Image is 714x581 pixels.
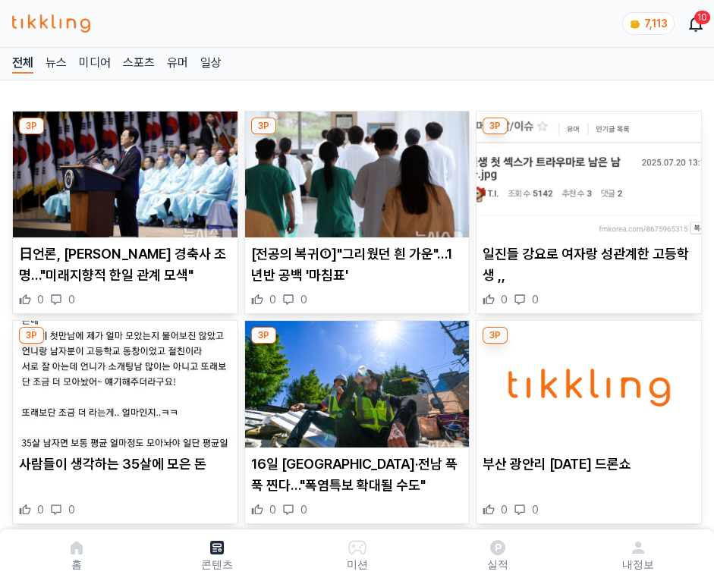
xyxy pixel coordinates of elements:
p: 실적 [487,557,508,572]
img: 일진들 강요로 여자랑 성관계한 고등학생 ,, [477,111,701,237]
p: 부산 광안리 [DATE] 드론쇼 [483,454,695,475]
img: 티끌링 [12,14,90,33]
a: 일상 [200,54,222,74]
div: 3P [19,118,44,134]
div: 3P 사람들이 생각하는 35살에 모은 돈 사람들이 생각하는 35살에 모은 돈 0 0 [12,320,238,523]
a: coin 7,113 [622,12,672,35]
p: 내정보 [622,557,654,572]
p: 16일 [GEOGRAPHIC_DATA]·전남 푹푹 찐다…"폭염특보 확대될 수도" [251,454,464,496]
a: 콘텐츠 [146,535,287,575]
span: 0 [68,502,75,517]
p: 미션 [347,557,368,572]
span: 0 [300,292,307,307]
a: 10 [690,14,702,33]
span: 0 [269,292,276,307]
div: 3P 日언론, 李광복절 경축사 조명…"미래지향적 한일 관계 모색" 日언론, [PERSON_NAME] 경축사 조명…"미래지향적 한일 관계 모색" 0 0 [12,111,238,314]
div: 3P [251,118,276,134]
span: 0 [68,292,75,307]
img: 日언론, 李광복절 경축사 조명…"미래지향적 한일 관계 모색" [13,111,237,237]
img: [전공의 복귀①]"그리웠던 흰 가운"…1년반 공백 '마침표' [245,111,470,237]
button: 미션 [287,535,427,575]
a: 스포츠 [123,54,155,74]
div: 3P [19,327,44,344]
img: 사람들이 생각하는 35살에 모은 돈 [13,321,237,447]
span: 0 [532,502,539,517]
a: 내정보 [568,535,708,575]
span: 0 [37,502,44,517]
div: 3P [251,327,276,344]
p: 콘텐츠 [201,557,233,572]
img: 16일 광주·전남 푹푹 찐다…"폭염특보 확대될 수도" [245,321,470,447]
img: 미션 [348,539,366,557]
div: 3P 일진들 강요로 여자랑 성관계한 고등학생 ,, 일진들 강요로 여자랑 성관계한 고등학생 ,, 0 0 [476,111,702,314]
div: 3P [483,118,508,134]
span: 0 [37,292,44,307]
div: 3P [483,327,508,344]
div: 3P [전공의 복귀①]"그리웠던 흰 가운"…1년반 공백 '마침표' [전공의 복귀①]"그리웠던 흰 가운"…1년반 공백 '마침표' 0 0 [244,111,470,314]
span: 0 [269,502,276,517]
a: 미디어 [79,54,111,74]
div: 3P 16일 광주·전남 푹푹 찐다…"폭염특보 확대될 수도" 16일 [GEOGRAPHIC_DATA]·전남 푹푹 찐다…"폭염특보 확대될 수도" 0 0 [244,320,470,523]
p: 日언론, [PERSON_NAME] 경축사 조명…"미래지향적 한일 관계 모색" [19,243,231,286]
a: 홈 [6,535,146,575]
a: 전체 [12,54,33,74]
span: 7,113 [644,17,668,30]
div: 10 [694,11,710,24]
a: 실적 [427,535,568,575]
p: 일진들 강요로 여자랑 성관계한 고등학생 ,, [483,243,695,286]
a: 유머 [167,54,188,74]
p: 홈 [71,557,82,572]
p: [전공의 복귀①]"그리웠던 흰 가운"…1년반 공백 '마침표' [251,243,464,286]
span: 0 [501,502,508,517]
a: 뉴스 [46,54,67,74]
span: 0 [532,292,539,307]
img: coin [629,18,641,30]
div: 3P 부산 광안리 광복절 드론쇼 부산 광안리 [DATE] 드론쇼 0 0 [476,320,702,523]
img: 부산 광안리 광복절 드론쇼 [477,321,701,447]
span: 0 [300,502,307,517]
span: 0 [501,292,508,307]
p: 사람들이 생각하는 35살에 모은 돈 [19,454,231,475]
